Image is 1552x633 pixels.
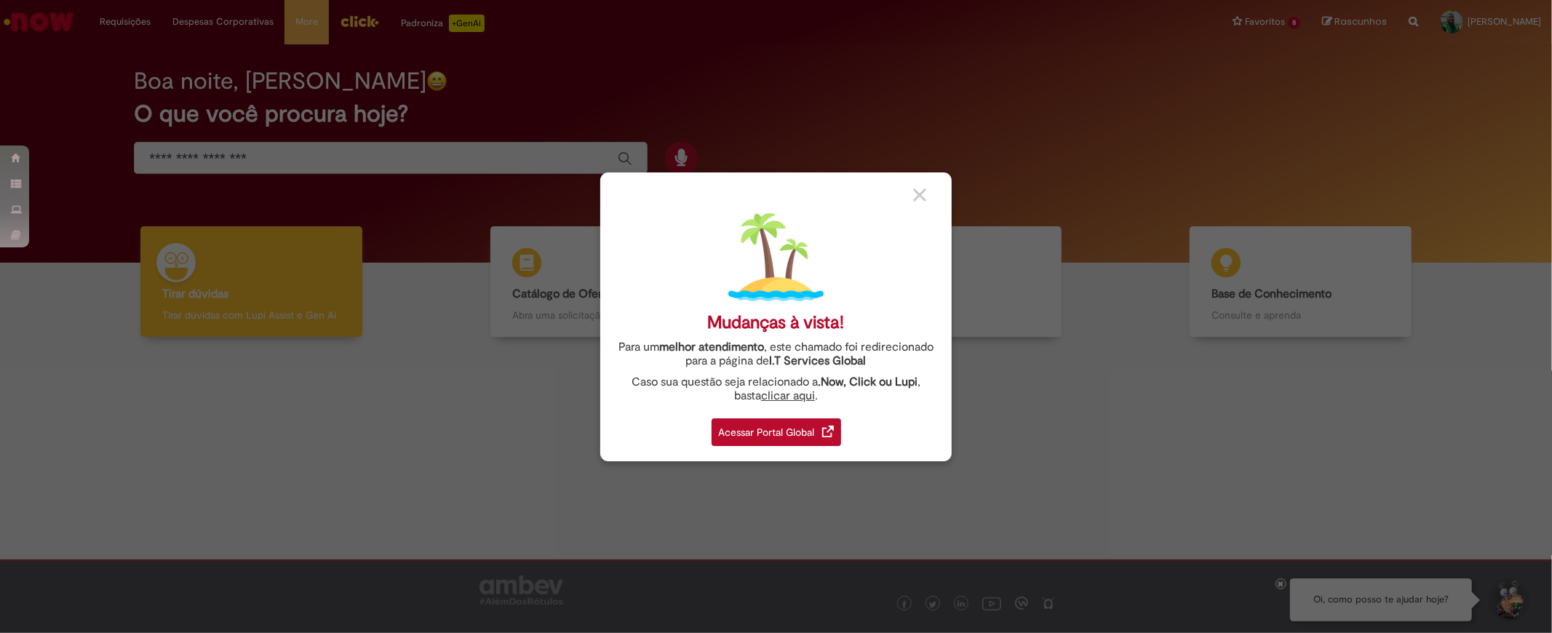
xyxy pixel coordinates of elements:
a: clicar aqui [761,381,815,403]
div: Caso sua questão seja relacionado a , basta . [611,375,941,403]
a: Acessar Portal Global [712,410,841,446]
a: I.T Services Global [770,346,867,368]
div: Mudanças à vista! [708,312,845,333]
div: Para um , este chamado foi redirecionado para a página de [611,341,941,368]
strong: melhor atendimento [659,340,764,354]
strong: .Now, Click ou Lupi [818,375,918,389]
img: redirect_link.png [822,426,834,437]
img: island.png [728,210,824,305]
div: Acessar Portal Global [712,418,841,446]
img: close_button_grey.png [913,188,926,202]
